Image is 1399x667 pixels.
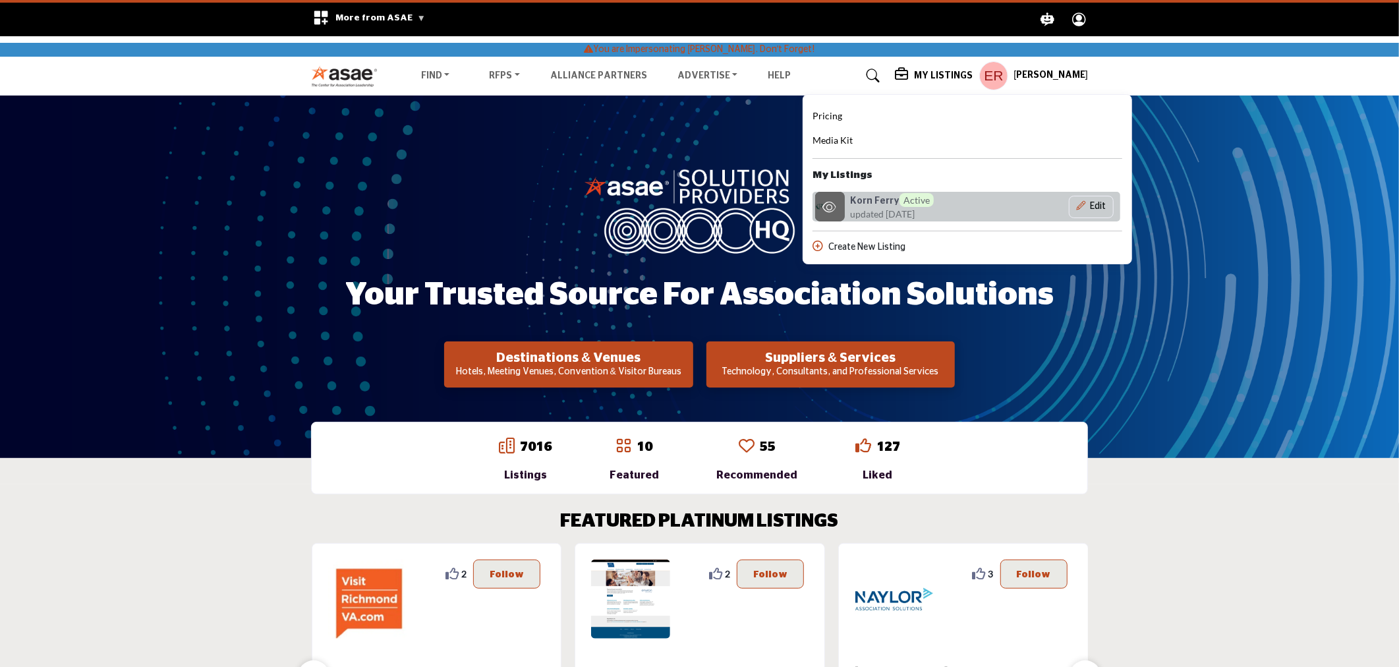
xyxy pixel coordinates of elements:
[803,94,1132,265] div: My Listings
[499,467,552,483] div: Listings
[610,467,659,483] div: Featured
[345,275,1054,316] h1: Your Trusted Source for Association Solutions
[668,67,747,85] a: Advertise
[813,192,992,221] a: korn-ferry logo Korn FerryActive updated [DATE]
[1069,196,1114,218] div: Basic outlined example
[1000,560,1068,589] button: Follow
[591,560,670,639] img: ASAE Business Solutions
[753,567,787,581] p: Follow
[473,560,540,589] button: Follow
[585,166,815,253] img: image
[490,567,524,581] p: Follow
[335,13,426,22] span: More from ASAE
[550,71,647,80] a: Alliance Partners
[304,3,434,36] div: More from ASAE
[1069,196,1114,218] button: Show Company Details With Edit Page
[311,65,384,87] img: Site Logo
[988,567,994,581] span: 3
[813,168,872,183] b: My Listings
[448,366,689,379] p: Hotels, Meeting Venues, Convention & Visitor Bureaus
[899,193,934,207] span: Active
[737,560,804,589] button: Follow
[739,438,755,456] a: Go to Recommended
[710,366,951,379] p: Technology, Consultants, and Professional Services
[480,67,529,85] a: RFPs
[725,567,730,581] span: 2
[461,567,467,581] span: 2
[813,110,842,121] span: Pricing
[1017,567,1051,581] p: Follow
[813,109,842,125] a: Pricing
[716,467,797,483] div: Recommended
[850,207,915,221] span: updated [DATE]
[637,440,652,453] a: 10
[876,440,900,453] a: 127
[768,71,791,80] a: Help
[710,350,951,366] h2: Suppliers & Services
[979,61,1008,90] button: Show hide supplier dropdown
[706,341,955,388] button: Suppliers & Services Technology, Consultants, and Professional Services
[815,192,845,221] img: korn-ferry logo
[813,133,853,149] a: Media Kit
[412,67,459,85] a: Find
[448,350,689,366] h2: Destinations & Venues
[850,193,934,207] h6: Korn Ferry
[855,438,871,453] i: Go to Liked
[855,467,900,483] div: Liked
[914,70,973,82] h5: My Listings
[813,134,853,146] span: Media Kit
[853,65,888,86] a: Search
[615,438,631,456] a: Go to Featured
[760,440,776,453] a: 55
[855,560,934,639] img: Naylor Association Solutions
[1014,69,1088,82] h5: [PERSON_NAME]
[328,560,407,639] img: Richmond Region Tourism
[895,68,973,84] div: My Listings
[520,440,552,453] a: 7016
[444,341,693,388] button: Destinations & Venues Hotels, Meeting Venues, Convention & Visitor Bureaus
[561,511,839,533] h2: FEATURED PLATINUM LISTINGS
[813,241,1122,254] div: Create New Listing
